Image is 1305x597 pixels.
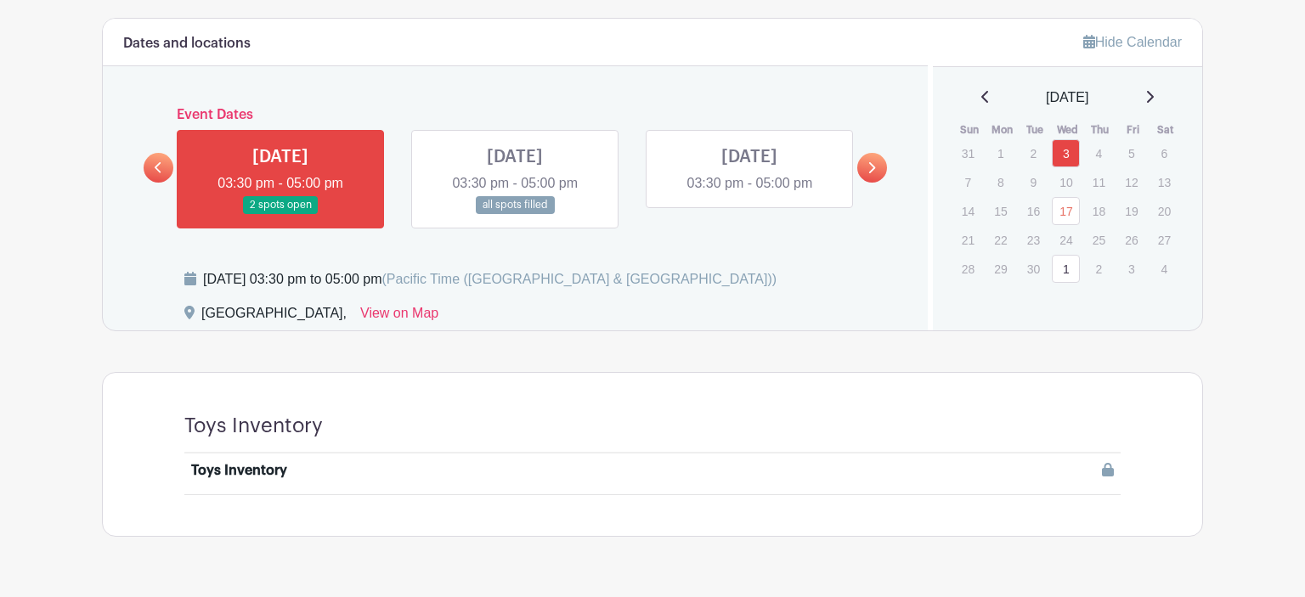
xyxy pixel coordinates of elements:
[953,121,986,138] th: Sun
[986,227,1014,253] p: 22
[1085,256,1113,282] p: 2
[360,303,438,330] a: View on Map
[191,460,287,481] div: Toys Inventory
[954,198,982,224] p: 14
[1020,140,1048,166] p: 2
[1085,140,1113,166] p: 4
[986,198,1014,224] p: 15
[1117,169,1145,195] p: 12
[986,140,1014,166] p: 1
[1084,121,1117,138] th: Thu
[986,121,1019,138] th: Mon
[381,272,777,286] span: (Pacific Time ([GEOGRAPHIC_DATA] & [GEOGRAPHIC_DATA]))
[1085,227,1113,253] p: 25
[1019,121,1052,138] th: Tue
[184,414,323,438] h4: Toys Inventory
[203,269,777,290] div: [DATE] 03:30 pm to 05:00 pm
[1117,198,1145,224] p: 19
[1052,227,1080,253] p: 24
[1085,169,1113,195] p: 11
[201,303,347,330] div: [GEOGRAPHIC_DATA],
[1116,121,1150,138] th: Fri
[1150,227,1178,253] p: 27
[1150,198,1178,224] p: 20
[986,256,1014,282] p: 29
[1085,198,1113,224] p: 18
[1051,121,1084,138] th: Wed
[954,169,982,195] p: 7
[1052,169,1080,195] p: 10
[173,107,857,123] h6: Event Dates
[1117,227,1145,253] p: 26
[1046,87,1088,108] span: [DATE]
[954,140,982,166] p: 31
[954,227,982,253] p: 21
[1150,140,1178,166] p: 6
[1020,256,1048,282] p: 30
[1083,35,1182,49] a: Hide Calendar
[1020,227,1048,253] p: 23
[1117,140,1145,166] p: 5
[1150,169,1178,195] p: 13
[1020,169,1048,195] p: 9
[1150,121,1183,138] th: Sat
[1020,198,1048,224] p: 16
[954,256,982,282] p: 28
[1052,255,1080,283] a: 1
[123,36,251,52] h6: Dates and locations
[1052,197,1080,225] a: 17
[1150,256,1178,282] p: 4
[986,169,1014,195] p: 8
[1052,139,1080,167] a: 3
[1117,256,1145,282] p: 3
